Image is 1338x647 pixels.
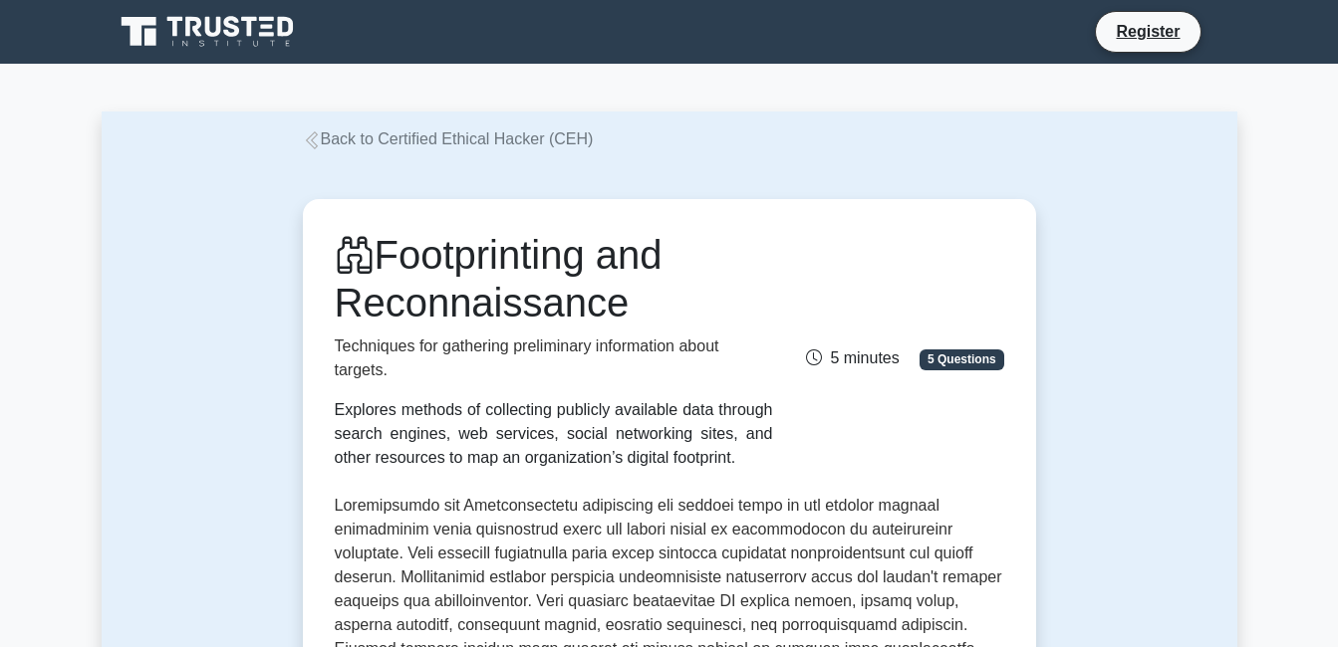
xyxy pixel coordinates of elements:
h1: Footprinting and Reconnaissance [335,231,773,326]
p: Techniques for gathering preliminary information about targets. [335,334,773,382]
div: Explores methods of collecting publicly available data through search engines, web services, soci... [335,398,773,470]
a: Back to Certified Ethical Hacker (CEH) [303,130,594,147]
span: 5 minutes [806,349,899,366]
a: Register [1104,19,1192,44]
span: 5 Questions [920,349,1003,369]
